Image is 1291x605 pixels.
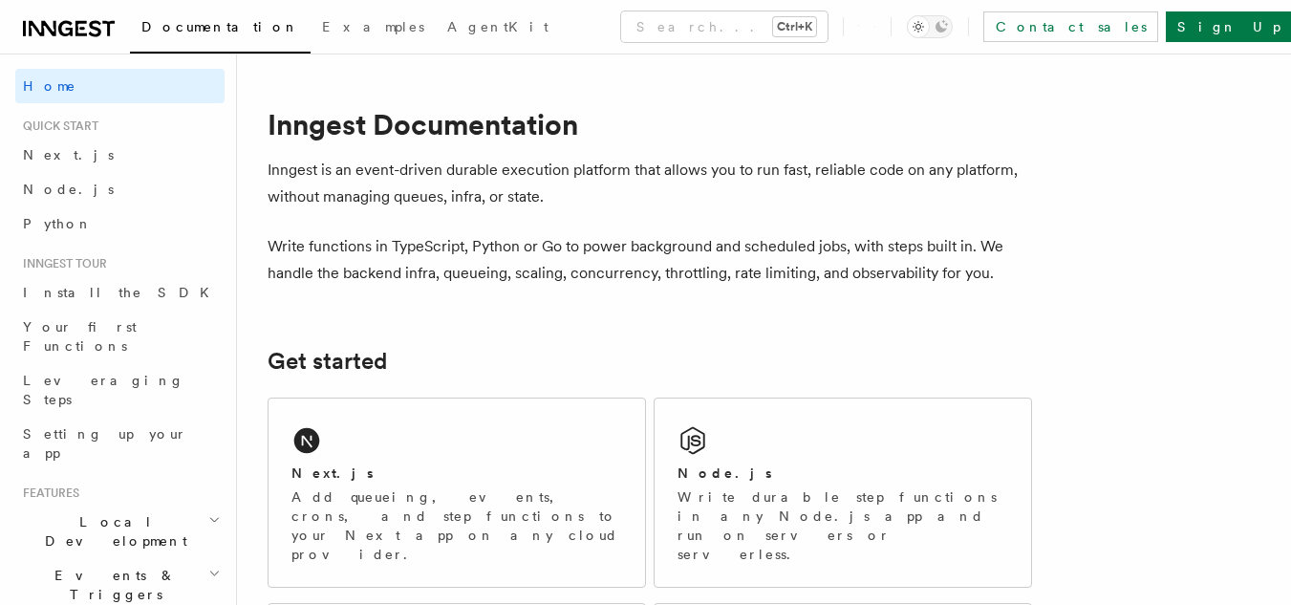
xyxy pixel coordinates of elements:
[654,398,1032,588] a: Node.jsWrite durable step functions in any Node.js app and run on servers or serverless.
[15,417,225,470] a: Setting up your app
[23,147,114,162] span: Next.js
[23,216,93,231] span: Python
[311,6,436,52] a: Examples
[268,233,1032,287] p: Write functions in TypeScript, Python or Go to power background and scheduled jobs, with steps bu...
[15,505,225,558] button: Local Development
[15,310,225,363] a: Your first Functions
[678,487,1008,564] p: Write durable step functions in any Node.js app and run on servers or serverless.
[23,426,187,461] span: Setting up your app
[141,19,299,34] span: Documentation
[15,363,225,417] a: Leveraging Steps
[322,19,424,34] span: Examples
[15,69,225,103] a: Home
[678,464,772,483] h2: Node.js
[268,157,1032,210] p: Inngest is an event-driven durable execution platform that allows you to run fast, reliable code ...
[621,11,828,42] button: Search...Ctrl+K
[268,348,387,375] a: Get started
[15,206,225,241] a: Python
[15,486,79,501] span: Features
[983,11,1158,42] a: Contact sales
[268,398,646,588] a: Next.jsAdd queueing, events, crons, and step functions to your Next app on any cloud provider.
[907,15,953,38] button: Toggle dark mode
[15,275,225,310] a: Install the SDK
[23,76,76,96] span: Home
[447,19,549,34] span: AgentKit
[23,319,137,354] span: Your first Functions
[291,487,622,564] p: Add queueing, events, crons, and step functions to your Next app on any cloud provider.
[268,107,1032,141] h1: Inngest Documentation
[15,119,98,134] span: Quick start
[23,285,221,300] span: Install the SDK
[291,464,374,483] h2: Next.js
[15,512,208,551] span: Local Development
[15,138,225,172] a: Next.js
[773,17,816,36] kbd: Ctrl+K
[130,6,311,54] a: Documentation
[23,373,184,407] span: Leveraging Steps
[15,256,107,271] span: Inngest tour
[15,566,208,604] span: Events & Triggers
[15,172,225,206] a: Node.js
[23,182,114,197] span: Node.js
[436,6,560,52] a: AgentKit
